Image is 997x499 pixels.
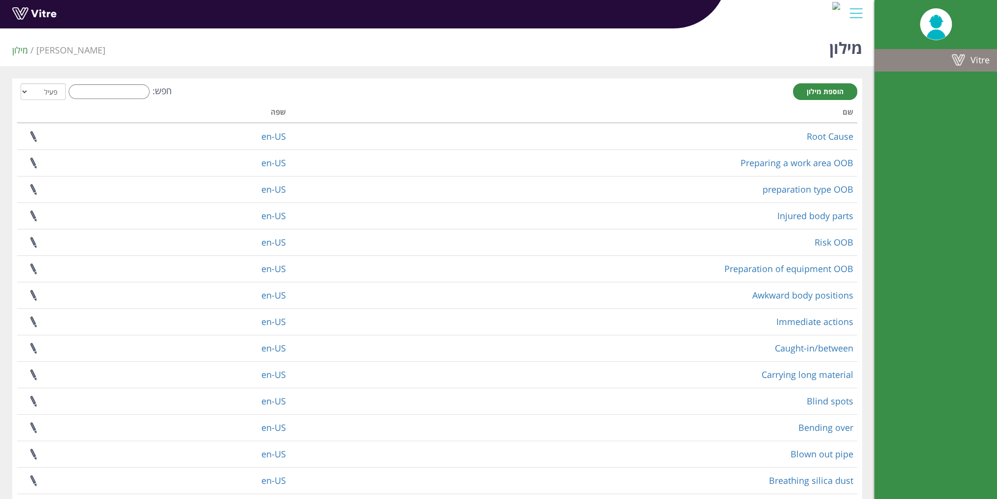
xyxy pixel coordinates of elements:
img: UserPic.png [920,9,952,40]
a: Risk OOB [815,236,853,248]
li: מילון [12,44,36,57]
span: Vitre [971,54,990,66]
a: Immediate actions [776,316,853,327]
a: en-US [261,289,286,301]
a: en-US [261,210,286,222]
a: en-US [261,157,286,169]
a: en-US [261,130,286,142]
a: Carrying long material [762,369,853,380]
a: preparation type OOB [763,183,853,195]
span: 379 [36,44,105,56]
a: Root Cause [807,130,853,142]
a: en-US [261,183,286,195]
a: en-US [261,422,286,433]
a: en-US [261,395,286,407]
span: הוספת מילון [807,87,844,96]
a: en-US [261,316,286,327]
th: שפה [154,104,289,123]
th: שם [290,104,857,123]
a: en-US [261,369,286,380]
a: הוספת מילון [793,83,857,100]
h1: מילון [829,25,862,66]
a: en-US [261,474,286,486]
a: Awkward body positions [752,289,853,301]
label: חפש: [66,84,172,99]
a: Blind spots [807,395,853,407]
a: Preparation of equipment OOB [724,263,853,274]
a: Bending over [798,422,853,433]
a: Preparing a work area OOB [741,157,853,169]
a: en-US [261,263,286,274]
a: en-US [261,236,286,248]
input: חפש: [69,84,150,99]
a: en-US [261,448,286,460]
img: a5b1377f-0224-4781-a1bb-d04eb42a2f7a.jpg [832,2,840,10]
a: Injured body parts [777,210,853,222]
a: Blown out pipe [791,448,853,460]
a: Caught-in/between [775,342,853,354]
a: en-US [261,342,286,354]
a: Vitre [874,49,997,72]
a: Breathing silica dust [769,474,853,486]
